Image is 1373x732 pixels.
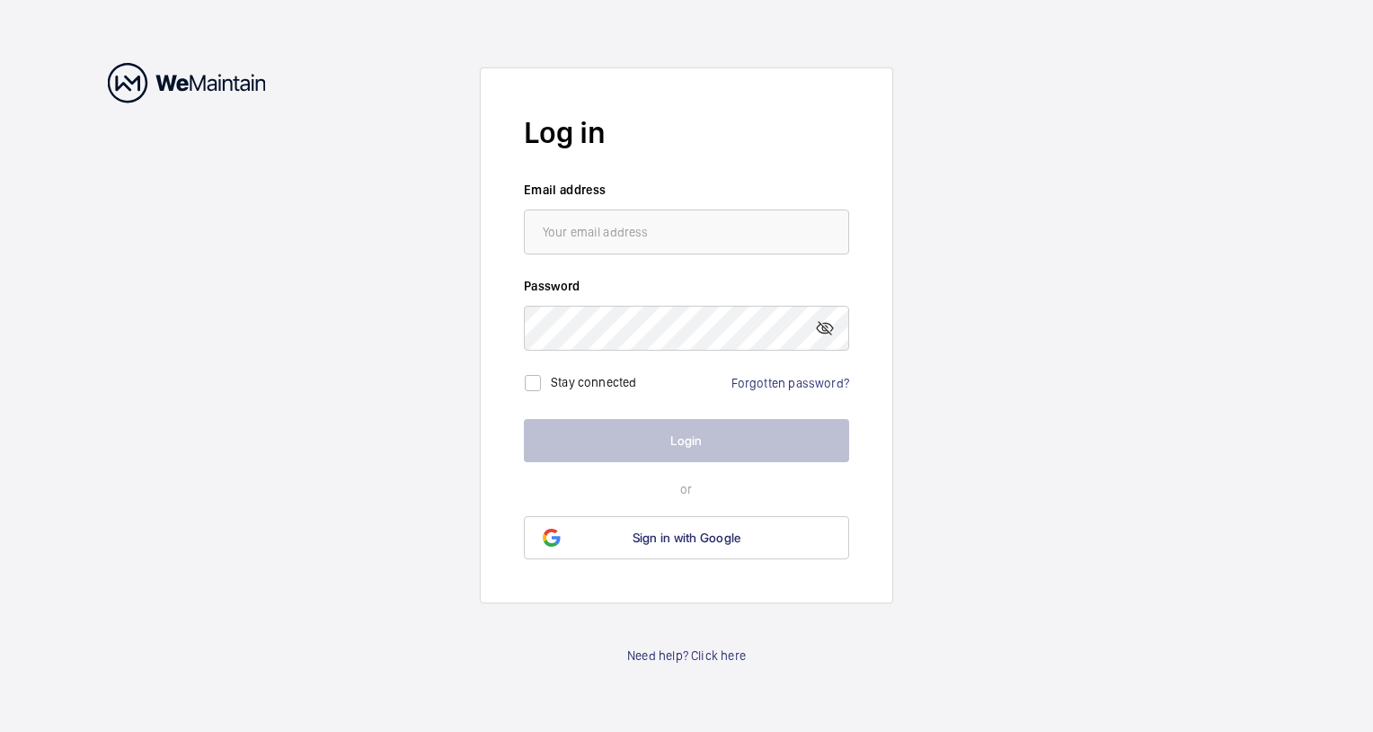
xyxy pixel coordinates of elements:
p: or [524,480,849,498]
label: Stay connected [551,375,637,389]
input: Your email address [524,210,849,254]
a: Need help? Click here [627,647,746,665]
button: Login [524,419,849,462]
h2: Log in [524,112,849,154]
a: Forgotten password? [731,376,849,390]
span: Sign in with Google [633,531,741,545]
label: Password [524,277,849,295]
label: Email address [524,181,849,199]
